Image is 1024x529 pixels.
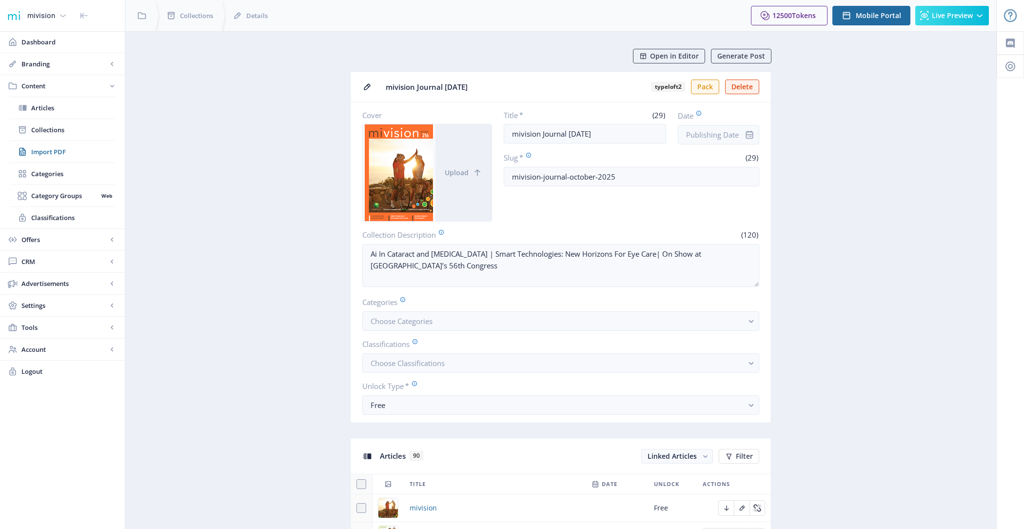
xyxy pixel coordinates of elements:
[832,6,910,25] button: Mobile Portal
[641,449,713,464] button: Linked Articles
[362,297,751,307] label: Categories
[21,235,107,244] span: Offers
[915,6,989,25] button: Live Preview
[98,191,115,201] nb-badge: Web
[31,169,115,179] span: Categories
[504,152,628,163] label: Slug
[654,478,679,490] span: Unlock
[380,451,406,461] span: Articles
[31,213,115,223] span: Classifications
[10,141,115,163] a: Import PDF
[371,358,445,368] span: Choose Classifications
[719,449,759,464] button: Filter
[246,11,268,20] span: Details
[435,124,492,221] button: Upload
[745,130,754,140] nb-icon: info
[856,12,901,20] span: Mobile Portal
[31,103,115,113] span: Articles
[648,494,697,522] td: Free
[504,110,581,120] label: Title
[711,49,771,63] button: Generate Post
[633,49,705,63] button: Open in Editor
[21,301,107,310] span: Settings
[21,279,107,288] span: Advertisements
[651,82,685,92] b: typeloft2
[751,6,827,25] button: 12500Tokens
[31,125,115,135] span: Collections
[362,381,751,391] label: Unlock Type
[6,8,21,23] img: 1f20cf2a-1a19-485c-ac21-848c7d04f45b.png
[703,478,730,490] span: Actions
[21,366,117,376] span: Logout
[180,11,213,20] span: Collections
[410,478,426,490] span: Title
[504,124,667,143] input: Type Collection Title ...
[744,153,759,163] span: (29)
[371,399,743,411] div: Free
[362,311,759,331] button: Choose Categories
[10,119,115,141] a: Collections
[31,147,115,157] span: Import PDF
[10,97,115,119] a: Articles
[10,207,115,228] a: Classifications
[736,452,753,460] span: Filter
[678,110,751,121] label: Date
[678,125,759,144] input: Publishing Date
[362,353,759,373] button: Choose Classifications
[21,323,107,332] span: Tools
[932,12,973,20] span: Live Preview
[10,185,115,206] a: Category GroupsWeb
[445,169,469,177] span: Upload
[602,478,617,490] span: Date
[21,345,107,354] span: Account
[717,52,765,60] span: Generate Post
[648,451,697,461] span: Linked Articles
[27,5,55,26] div: mivision
[362,395,759,415] button: Free
[21,81,107,91] span: Content
[362,110,484,120] label: Cover
[410,451,423,461] span: 90
[651,110,666,120] span: (29)
[504,167,760,186] input: this-is-how-a-slug-looks-like
[691,80,719,94] button: Pack
[362,229,557,240] label: Collection Description
[792,11,816,20] span: Tokens
[362,339,751,349] label: Classifications
[10,163,115,184] a: Categories
[31,191,98,201] span: Category Groups
[725,80,759,94] button: Delete
[21,59,107,69] span: Branding
[386,82,644,92] span: mivision Journal [DATE]
[371,316,433,326] span: Choose Categories
[740,230,759,240] span: (120)
[650,52,699,60] span: Open in Editor
[21,37,117,47] span: Dashboard
[21,257,107,266] span: CRM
